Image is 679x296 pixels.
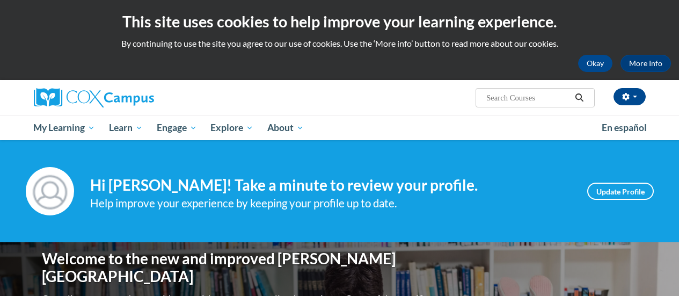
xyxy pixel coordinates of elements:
a: Engage [150,115,204,140]
a: About [260,115,311,140]
a: Update Profile [587,183,654,200]
span: Learn [109,121,143,134]
img: Cox Campus [34,88,154,107]
a: My Learning [27,115,103,140]
button: Search [571,91,587,104]
span: Explore [210,121,253,134]
a: Learn [102,115,150,140]
span: En español [602,122,647,133]
button: Account Settings [614,88,646,105]
button: Okay [578,55,612,72]
span: Engage [157,121,197,134]
span: My Learning [33,121,95,134]
a: Cox Campus [34,88,227,107]
a: More Info [620,55,671,72]
h2: This site uses cookies to help improve your learning experience. [8,11,671,32]
a: Explore [203,115,260,140]
div: Help improve your experience by keeping your profile up to date. [90,194,571,212]
p: By continuing to use the site you agree to our use of cookies. Use the ‘More info’ button to read... [8,38,671,49]
div: Main menu [26,115,654,140]
h1: Welcome to the new and improved [PERSON_NAME][GEOGRAPHIC_DATA] [42,250,431,286]
a: En español [595,117,654,139]
span: About [267,121,304,134]
img: Profile Image [26,167,74,215]
h4: Hi [PERSON_NAME]! Take a minute to review your profile. [90,176,571,194]
input: Search Courses [485,91,571,104]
